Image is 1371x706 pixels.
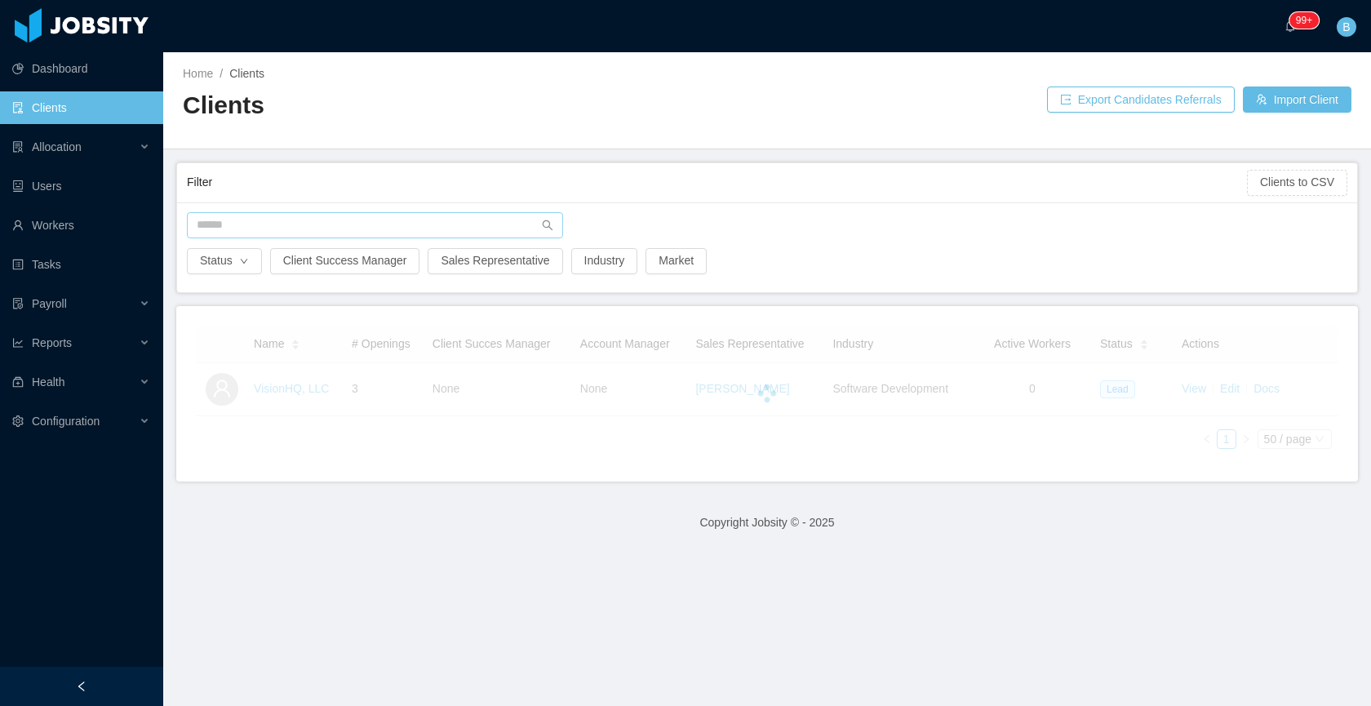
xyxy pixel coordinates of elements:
[428,248,562,274] button: Sales Representative
[32,140,82,153] span: Allocation
[542,220,553,231] i: icon: search
[183,89,767,122] h2: Clients
[229,67,264,80] span: Clients
[12,298,24,309] i: icon: file-protect
[32,297,67,310] span: Payroll
[1284,20,1296,32] i: icon: bell
[12,376,24,388] i: icon: medicine-box
[220,67,223,80] span: /
[1047,87,1235,113] button: icon: exportExport Candidates Referrals
[187,248,262,274] button: Statusicon: down
[12,209,150,242] a: icon: userWorkers
[12,91,150,124] a: icon: auditClients
[12,415,24,427] i: icon: setting
[163,495,1371,551] footer: Copyright Jobsity © - 2025
[1247,170,1347,196] button: Clients to CSV
[12,248,150,281] a: icon: profileTasks
[12,52,150,85] a: icon: pie-chartDashboard
[646,248,707,274] button: Market
[270,248,420,274] button: Client Success Manager
[32,375,64,389] span: Health
[32,336,72,349] span: Reports
[1342,17,1350,37] span: B
[12,170,150,202] a: icon: robotUsers
[1289,12,1319,29] sup: 245
[183,67,213,80] a: Home
[571,248,638,274] button: Industry
[1243,87,1351,113] button: icon: usergroup-addImport Client
[12,337,24,349] i: icon: line-chart
[32,415,100,428] span: Configuration
[187,167,1247,198] div: Filter
[12,141,24,153] i: icon: solution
